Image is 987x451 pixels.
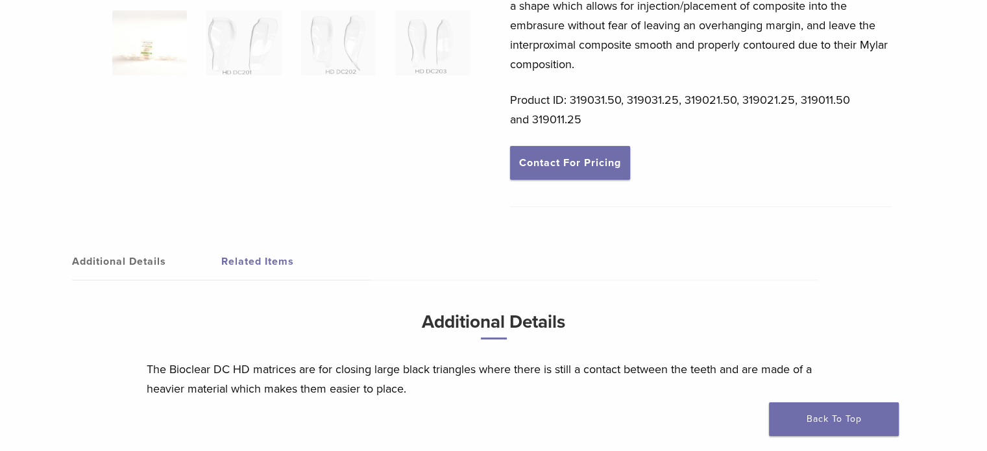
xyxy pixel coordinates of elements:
a: Related Items [221,243,371,280]
a: Contact For Pricing [510,146,630,180]
a: Additional Details [72,243,221,280]
p: Product ID: 319031.50, 319031.25, 319021.50, 319021.25, 319011.50 and 319011.25 [510,90,892,129]
h3: Additional Details [147,306,841,350]
a: Back To Top [769,402,899,436]
img: HD Matrix DC Series - Image 3 [301,10,376,75]
img: HD Matrix DC Series - Image 2 [206,10,281,75]
img: Anterior-HD-DC-Series-Matrices-324x324.jpg [112,10,187,75]
p: The Bioclear DC HD matrices are for closing large black triangles where there is still a contact ... [147,360,841,398]
img: HD Matrix DC Series - Image 4 [395,10,470,75]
